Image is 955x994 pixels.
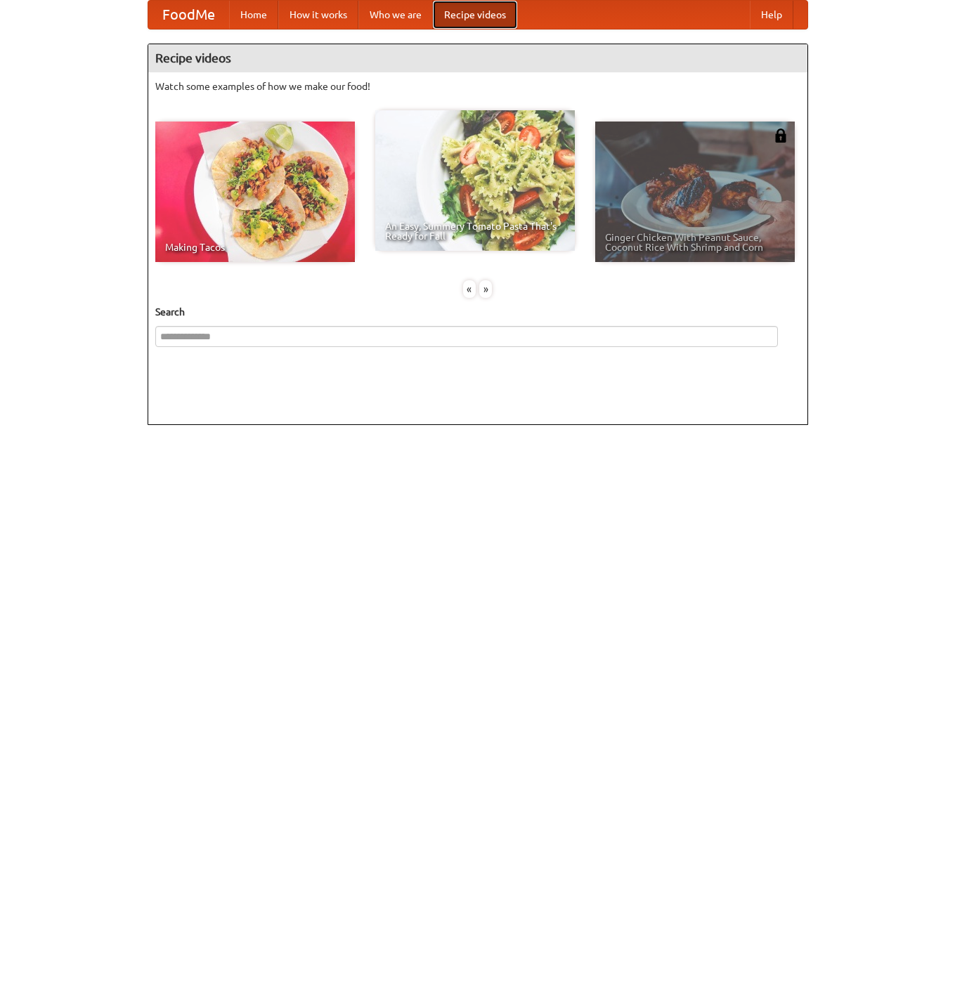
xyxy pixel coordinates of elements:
a: An Easy, Summery Tomato Pasta That's Ready for Fall [375,110,575,251]
a: FoodMe [148,1,229,29]
img: 483408.png [774,129,788,143]
a: Home [229,1,278,29]
div: « [463,280,476,298]
p: Watch some examples of how we make our food! [155,79,800,93]
h5: Search [155,305,800,319]
h4: Recipe videos [148,44,807,72]
a: Making Tacos [155,122,355,262]
a: How it works [278,1,358,29]
div: » [479,280,492,298]
a: Help [750,1,793,29]
span: Making Tacos [165,242,345,252]
a: Recipe videos [433,1,517,29]
span: An Easy, Summery Tomato Pasta That's Ready for Fall [385,221,565,241]
a: Who we are [358,1,433,29]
